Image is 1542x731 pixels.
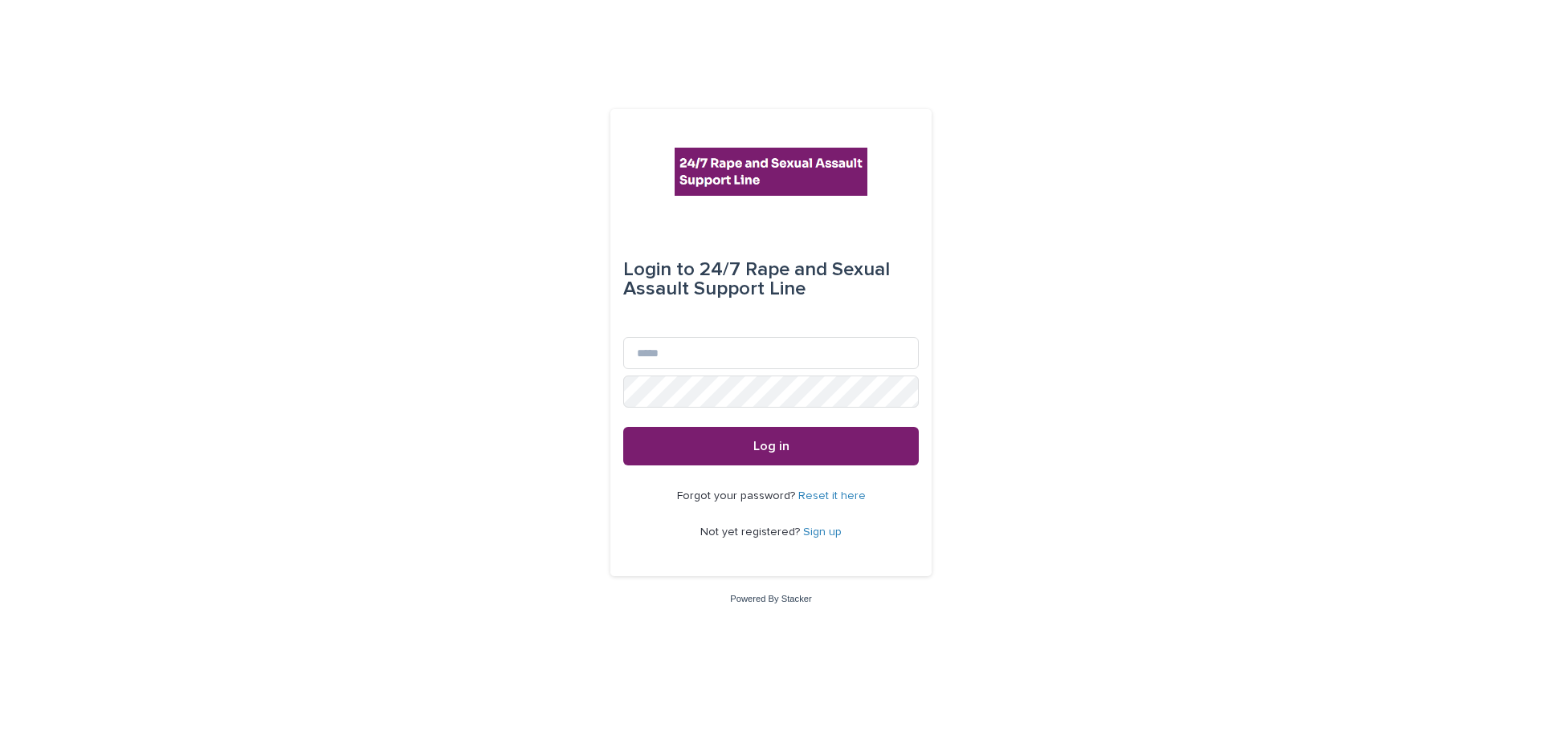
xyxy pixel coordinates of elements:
a: Powered By Stacker [730,594,811,603]
span: Not yet registered? [700,526,803,538]
span: Forgot your password? [677,490,798,502]
a: Reset it here [798,490,866,502]
div: 24/7 Rape and Sexual Assault Support Line [623,247,919,311]
img: rhQMoQhaT3yELyF149Cw [675,148,867,196]
a: Sign up [803,526,842,538]
button: Log in [623,427,919,465]
span: Log in [753,440,789,453]
span: Login to [623,260,695,279]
